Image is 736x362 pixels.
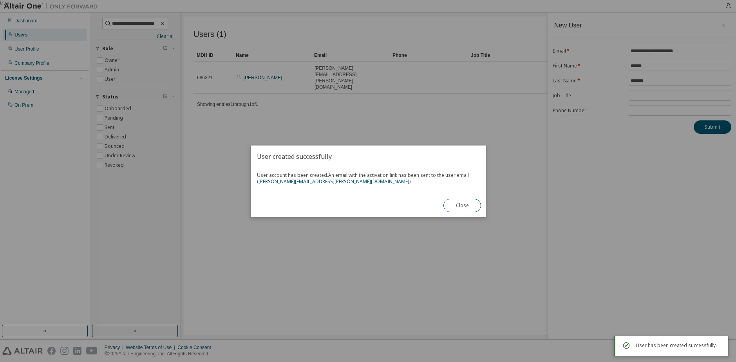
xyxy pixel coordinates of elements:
button: Close [443,199,481,212]
span: User account has been created. [257,172,479,185]
a: [PERSON_NAME][EMAIL_ADDRESS][PERSON_NAME][DOMAIN_NAME] [259,178,409,185]
span: An email with the activation link has been sent to the user email ( ). [257,172,469,185]
h2: User created successfully [251,146,486,167]
div: User has been created successfully. [636,341,722,350]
